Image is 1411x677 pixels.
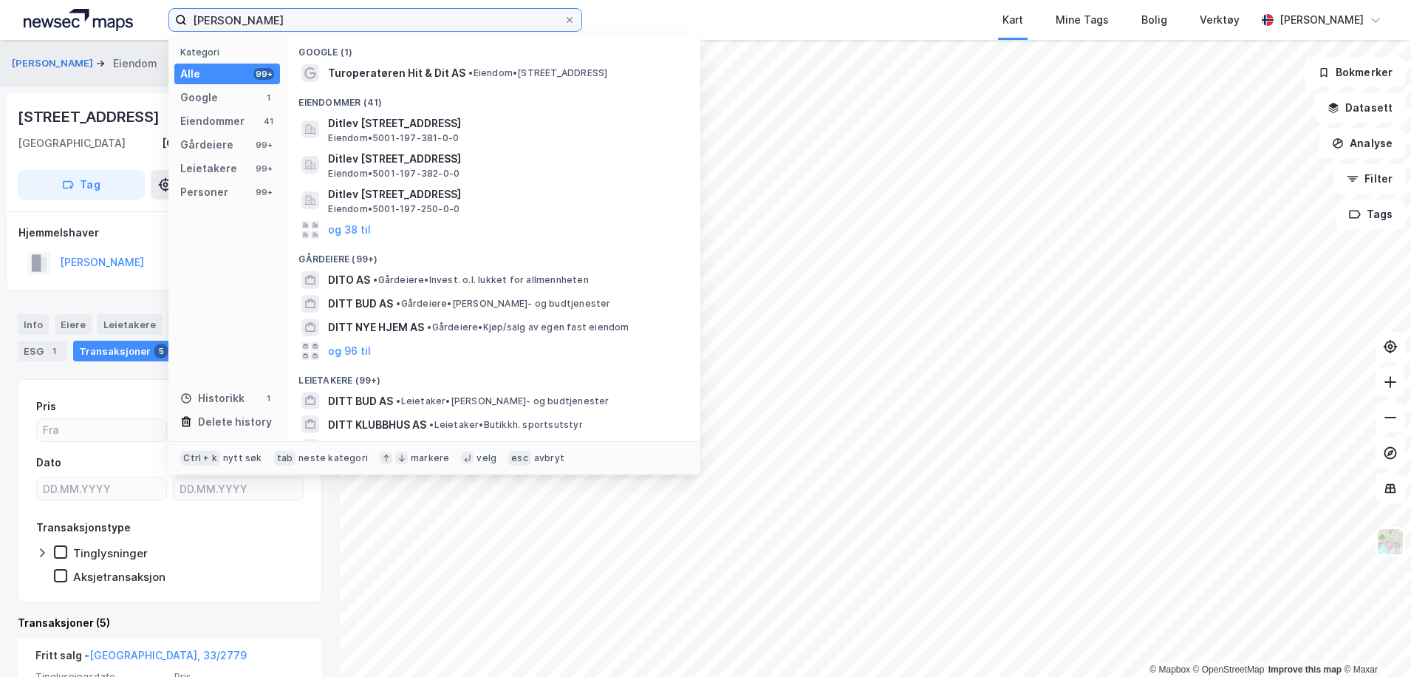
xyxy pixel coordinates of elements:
[18,224,321,242] div: Hjemmelshaver
[328,64,465,82] span: Turoperatøren Hit & Dit AS
[508,451,531,466] div: esc
[468,67,473,78] span: •
[429,419,582,431] span: Leietaker • Butikkh. sportsutstyr
[73,570,165,584] div: Aksjetransaksjon
[1141,11,1167,29] div: Bolig
[180,160,237,177] div: Leietakere
[328,186,683,203] span: Ditlev [STREET_ADDRESS]
[274,451,296,466] div: tab
[47,344,61,358] div: 1
[37,478,166,500] input: DD.MM.YYYY
[468,67,607,79] span: Eiendom • [STREET_ADDRESS]
[253,163,274,174] div: 99+
[328,168,459,180] span: Eiendom • 5001-197-382-0-0
[1315,93,1405,123] button: Datasett
[174,478,303,500] input: DD.MM.YYYY
[113,55,157,72] div: Eiendom
[328,319,424,336] span: DITT NYE HJEM AS
[180,136,233,154] div: Gårdeiere
[328,221,371,239] button: og 38 til
[411,452,449,464] div: markere
[287,363,700,389] div: Leietakere (99+)
[328,392,393,410] span: DITT BUD AS
[1268,664,1342,675] a: Improve this map
[168,314,223,335] div: Datasett
[373,274,377,285] span: •
[180,112,245,130] div: Eiendommer
[180,89,218,106] div: Google
[37,419,166,441] input: Fra
[534,452,564,464] div: avbryt
[180,389,245,407] div: Historikk
[1200,11,1240,29] div: Verktøy
[180,47,280,58] div: Kategori
[154,344,168,358] div: 5
[396,395,609,407] span: Leietaker • [PERSON_NAME]- og budtjenester
[328,150,683,168] span: Ditlev [STREET_ADDRESS]
[180,451,220,466] div: Ctrl + k
[1319,129,1405,158] button: Analyse
[180,65,200,83] div: Alle
[12,56,96,71] button: [PERSON_NAME]
[18,341,67,361] div: ESG
[1337,606,1411,677] iframe: Chat Widget
[476,452,496,464] div: velg
[429,419,434,430] span: •
[287,85,700,112] div: Eiendommer (41)
[396,298,400,309] span: •
[89,649,247,661] a: [GEOGRAPHIC_DATA], 33/2779
[253,139,274,151] div: 99+
[1056,11,1109,29] div: Mine Tags
[73,341,174,361] div: Transaksjoner
[36,454,61,472] div: Dato
[36,398,56,415] div: Pris
[328,342,371,360] button: og 96 til
[36,519,131,537] div: Transaksjonstype
[253,68,274,80] div: 99+
[180,183,228,201] div: Personer
[162,135,322,152] div: [GEOGRAPHIC_DATA], 33/2779
[427,322,629,333] span: Gårdeiere • Kjøp/salg av egen fast eiendom
[98,314,162,335] div: Leietakere
[24,9,133,31] img: logo.a4113a55bc3d86da70a041830d287a7e.svg
[1193,664,1265,675] a: OpenStreetMap
[328,416,426,434] span: DITT KLUBBHUS AS
[396,298,610,310] span: Gårdeiere • [PERSON_NAME]- og budtjenester
[187,9,564,31] input: Søk på adresse, matrikkel, gårdeiere, leietakere eller personer
[198,413,272,431] div: Delete history
[328,440,417,457] span: DITT UTEROM AS
[55,314,92,335] div: Eiere
[18,314,49,335] div: Info
[262,92,274,103] div: 1
[1280,11,1364,29] div: [PERSON_NAME]
[1376,528,1404,556] img: Z
[262,392,274,404] div: 1
[1336,200,1405,229] button: Tags
[298,452,368,464] div: neste kategori
[328,132,459,144] span: Eiendom • 5001-197-381-0-0
[223,452,262,464] div: nytt søk
[287,35,700,61] div: Google (1)
[73,546,148,560] div: Tinglysninger
[35,647,247,670] div: Fritt salg -
[396,395,400,406] span: •
[427,322,431,333] span: •
[1002,11,1023,29] div: Kart
[18,135,126,152] div: [GEOGRAPHIC_DATA]
[328,295,393,313] span: DITT BUD AS
[328,271,370,289] span: DITO AS
[18,614,322,632] div: Transaksjoner (5)
[262,115,274,127] div: 41
[253,186,274,198] div: 99+
[1305,58,1405,87] button: Bokmerker
[1149,664,1190,675] a: Mapbox
[373,274,588,286] span: Gårdeiere • Invest. o.l. lukket for allmennheten
[287,242,700,268] div: Gårdeiere (99+)
[18,170,145,200] button: Tag
[1334,164,1405,194] button: Filter
[328,115,683,132] span: Ditlev [STREET_ADDRESS]
[328,203,459,215] span: Eiendom • 5001-197-250-0-0
[18,105,163,129] div: [STREET_ADDRESS]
